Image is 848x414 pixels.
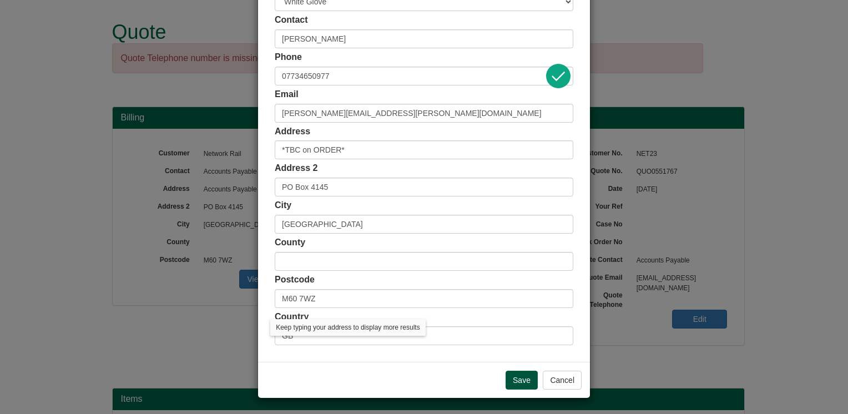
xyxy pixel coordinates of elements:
label: Phone [275,51,302,64]
label: Address [275,125,310,138]
label: Email [275,88,299,101]
label: Address 2 [275,162,317,175]
label: Postcode [275,274,315,286]
label: County [275,236,305,249]
button: Cancel [543,371,582,390]
label: Country [275,311,309,324]
label: Contact [275,14,308,27]
div: Keep typing your address to display more results [270,319,425,336]
input: Mobile Preferred [275,67,573,85]
label: City [275,199,291,212]
input: Save [506,371,538,390]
